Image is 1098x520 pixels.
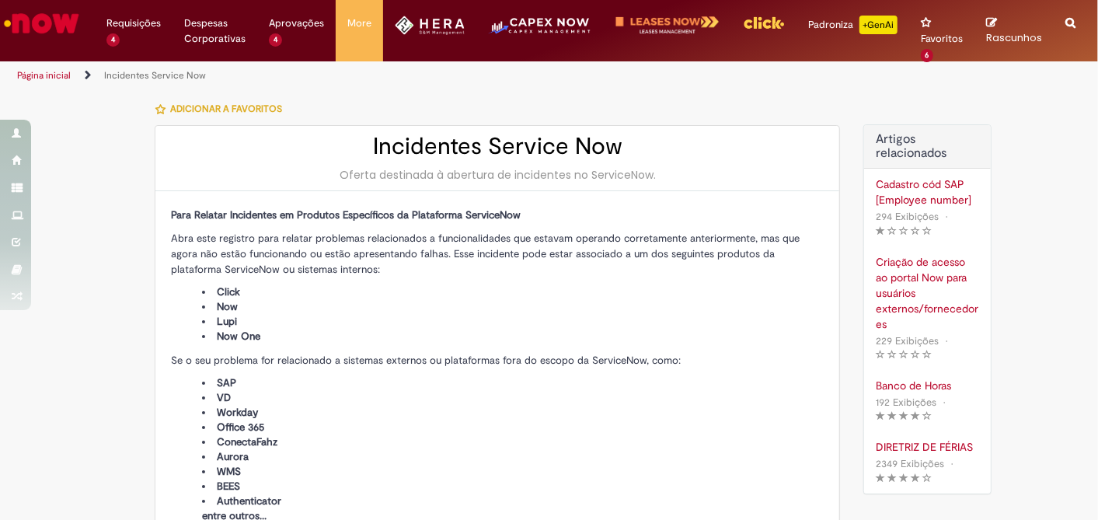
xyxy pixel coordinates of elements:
a: Página inicial [17,69,71,82]
span: Para Relatar Incidentes em Produtos Específicos da Plataforma ServiceNow [171,208,521,222]
p: +GenAi [859,16,898,34]
a: Banco de Horas [876,378,979,393]
span: Office 365 [217,421,264,434]
span: 192 Exibições [876,396,936,409]
span: ConectaFahz [217,435,277,448]
span: BEES [217,480,240,493]
span: Despesas Corporativas [184,16,246,47]
span: WMS [217,465,241,478]
span: Now One [217,330,260,343]
span: 4 [269,33,282,47]
span: More [347,16,371,31]
span: Now [217,300,238,313]
span: Workday [217,406,258,419]
a: Incidentes Service Now [104,69,206,82]
img: logo-leases-transp-branco.png [615,16,720,35]
img: click_logo_yellow_360x200.png [743,11,785,34]
span: VD [217,391,231,404]
a: Rascunhos [987,16,1043,45]
a: Cadastro cód SAP [Employee number] [876,176,979,208]
h2: Incidentes Service Now [171,134,824,159]
img: CapexLogo5.png [488,16,591,47]
span: Authenticator [217,494,281,508]
span: 4 [106,33,120,47]
img: HeraLogo.png [395,16,465,35]
ul: Trilhas de página [12,61,720,90]
span: Lupi [217,315,237,328]
span: Rascunhos [987,30,1043,45]
div: Padroniza [808,16,898,34]
img: ServiceNow [2,8,82,39]
div: Oferta destinada à abertura de incidentes no ServiceNow. [171,167,824,183]
span: 6 [921,49,934,62]
span: 229 Exibições [876,334,939,347]
span: • [942,206,951,227]
span: 2349 Exibições [876,457,944,470]
span: Abra este registro para relatar problemas relacionados a funcionalidades que estavam operando cor... [171,232,800,276]
span: Se o seu problema for relacionado a sistemas externos ou plataformas fora do escopo da ServiceNow... [171,354,681,367]
span: • [947,453,957,474]
button: Adicionar a Favoritos [155,92,291,125]
span: Requisições [106,16,161,31]
span: Click [217,285,240,298]
span: Aurora [217,450,249,463]
a: DIRETRIZ DE FÉRIAS [876,439,979,455]
h3: Artigos relacionados [876,133,979,160]
span: SAP [217,376,236,389]
a: Criação de acesso ao portal Now para usuários externos/fornecedores [876,254,979,332]
span: Favoritos [921,31,964,47]
span: • [939,392,949,413]
span: Adicionar a Favoritos [170,103,282,115]
span: • [942,330,951,351]
span: 294 Exibições [876,210,939,223]
span: Aprovações [269,16,324,31]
